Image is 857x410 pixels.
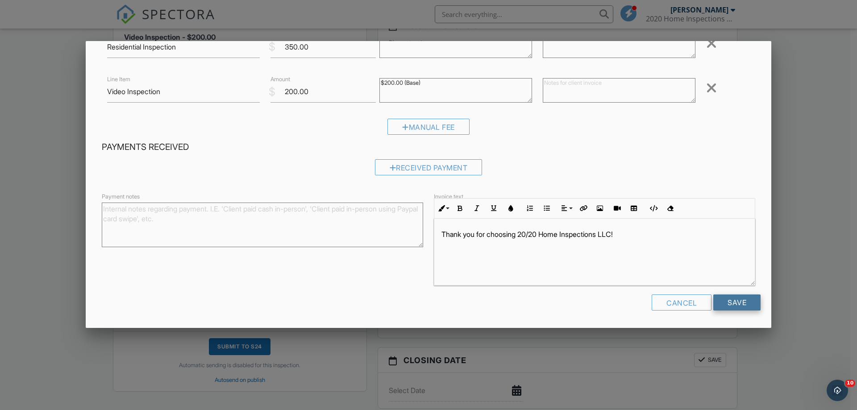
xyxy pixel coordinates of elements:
[379,78,532,103] textarea: $200.00 (Base)
[441,229,748,239] p: Thank you for choosing 20/20 Home Inspections LLC!
[434,200,451,217] button: Inline Style
[468,200,485,217] button: Italic (Ctrl+I)
[661,200,678,217] button: Clear Formatting
[538,200,555,217] button: Unordered List
[379,33,532,58] textarea: $375.00 (Base)
[713,294,761,311] input: Save
[502,200,519,217] button: Colors
[375,166,483,174] a: Received Payment
[827,380,848,401] iframe: Intercom live chat
[434,193,463,201] label: Invoice text
[269,84,275,99] div: $
[591,200,608,217] button: Insert Image (Ctrl+P)
[521,200,538,217] button: Ordered List
[387,125,470,134] a: Manual Fee
[451,200,468,217] button: Bold (Ctrl+B)
[375,159,483,175] div: Received Payment
[845,380,855,387] span: 10
[107,75,130,83] label: Line Item
[102,193,140,201] label: Payment notes
[608,200,625,217] button: Insert Video
[574,200,591,217] button: Insert Link (Ctrl+K)
[102,141,755,153] h4: Payments Received
[625,200,642,217] button: Insert Table
[645,200,661,217] button: Code View
[269,39,275,54] div: $
[652,294,711,311] div: Cancel
[557,200,574,217] button: Align
[270,75,290,83] label: Amount
[387,119,470,135] div: Manual Fee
